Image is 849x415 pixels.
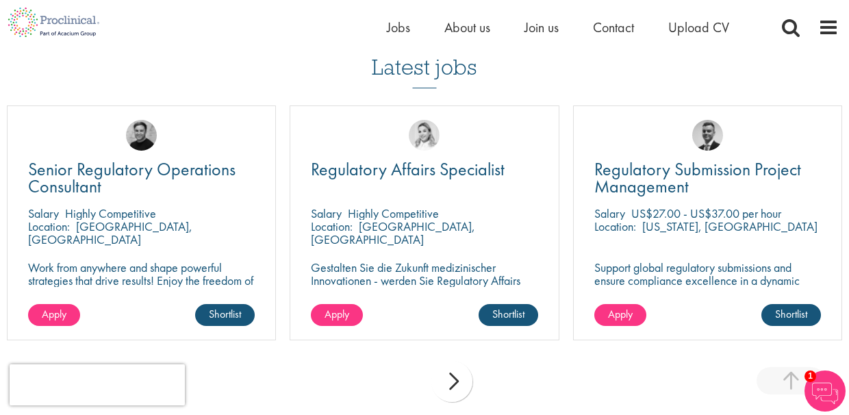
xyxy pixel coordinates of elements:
p: [US_STATE], [GEOGRAPHIC_DATA] [642,218,818,234]
a: Join us [524,18,559,36]
a: About us [444,18,490,36]
a: Upload CV [668,18,729,36]
div: next [431,361,472,402]
a: Regulatory Submission Project Management [594,161,821,195]
p: Support global regulatory submissions and ensure compliance excellence in a dynamic project manag... [594,261,821,300]
span: Apply [42,307,66,321]
span: 1 [804,370,816,382]
span: Salary [311,205,342,221]
a: Apply [594,304,646,326]
span: Salary [28,205,59,221]
p: Highly Competitive [348,205,439,221]
span: Location: [28,218,70,234]
span: Regulatory Submission Project Management [594,158,801,198]
span: Apply [608,307,633,321]
a: Jobs [387,18,410,36]
img: Peter Duvall [126,120,157,151]
p: Highly Competitive [65,205,156,221]
img: Alex Bill [692,120,723,151]
span: Location: [594,218,636,234]
p: [GEOGRAPHIC_DATA], [GEOGRAPHIC_DATA] [311,218,475,247]
a: Shortlist [761,304,821,326]
a: Regulatory Affairs Specialist [311,161,537,178]
p: [GEOGRAPHIC_DATA], [GEOGRAPHIC_DATA] [28,218,192,247]
h3: Latest jobs [372,21,477,88]
p: US$27.00 - US$37.00 per hour [631,205,781,221]
span: Senior Regulatory Operations Consultant [28,158,236,198]
img: Tamara Lévai [409,120,440,151]
p: Work from anywhere and shape powerful strategies that drive results! Enjoy the freedom of remote ... [28,261,255,313]
img: Chatbot [804,370,846,412]
span: Location: [311,218,353,234]
span: Regulatory Affairs Specialist [311,158,505,181]
p: Gestalten Sie die Zukunft medizinischer Innovationen - werden Sie Regulatory Affairs Specialist u... [311,261,537,313]
a: Shortlist [479,304,538,326]
a: Senior Regulatory Operations Consultant [28,161,255,195]
a: Apply [311,304,363,326]
span: Apply [325,307,349,321]
a: Apply [28,304,80,326]
a: Contact [593,18,634,36]
span: Salary [594,205,625,221]
a: Shortlist [195,304,255,326]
